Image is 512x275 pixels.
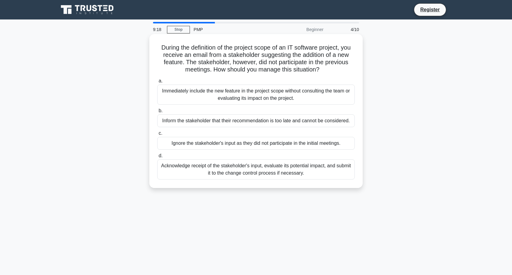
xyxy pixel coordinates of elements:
div: Immediately include the new feature in the project scope without consulting the team or evaluatin... [157,85,355,105]
span: a. [158,78,162,83]
a: Stop [167,26,190,33]
a: Register [417,6,443,13]
div: PMP [190,23,274,36]
span: c. [158,131,162,136]
div: Inform the stakeholder that their recommendation is too late and cannot be considered. [157,114,355,127]
span: b. [158,108,162,113]
span: d. [158,153,162,158]
div: Acknowledge receipt of the stakeholder's input, evaluate its potential impact, and submit it to t... [157,159,355,179]
div: 9:18 [149,23,167,36]
div: Ignore the stakeholder's input as they did not participate in the initial meetings. [157,137,355,150]
div: Beginner [274,23,327,36]
h5: During the definition of the project scope of an IT software project, you receive an email from a... [157,44,355,74]
div: 4/10 [327,23,363,36]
